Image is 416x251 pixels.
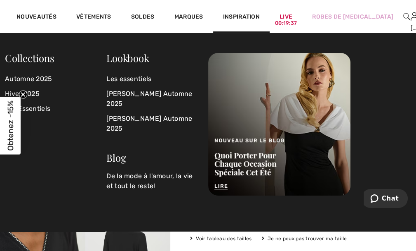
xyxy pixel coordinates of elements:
[312,12,393,21] a: Robes de [MEDICAL_DATA]
[106,51,149,65] a: Lookbook
[106,111,198,136] a: [PERSON_NAME] Automne 2025
[174,13,203,22] a: Marques
[5,101,106,116] a: Les Essentiels
[106,151,126,164] a: Blog
[131,13,155,22] a: Soldes
[106,86,198,111] a: [PERSON_NAME] Automne 2025
[262,235,347,242] div: Je ne peux pas trouver ma taille
[19,90,27,98] button: Close teaser
[5,72,106,86] a: Automne 2025
[5,86,106,101] a: Hiver 2025
[16,13,56,22] a: Nouveautés
[364,189,408,210] iframe: Ouvre un widget dans lequel vous pouvez chatter avec l’un de nos agents
[223,13,260,22] span: Inspiration
[208,53,350,196] img: Nouveau sur le blog
[5,51,54,65] span: Collections
[275,19,297,27] div: 00:19:37
[190,235,252,242] span: Voir tableau des tailles
[208,120,350,128] a: Nouveau sur le blog
[106,72,198,86] a: Les essentiels
[76,13,111,22] a: Vêtements
[280,12,292,21] a: Live00:19:37
[6,100,15,151] span: Obtenez -15%
[106,171,198,191] p: De la mode à l'amour, la vie et tout le reste!
[403,12,410,22] img: recherche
